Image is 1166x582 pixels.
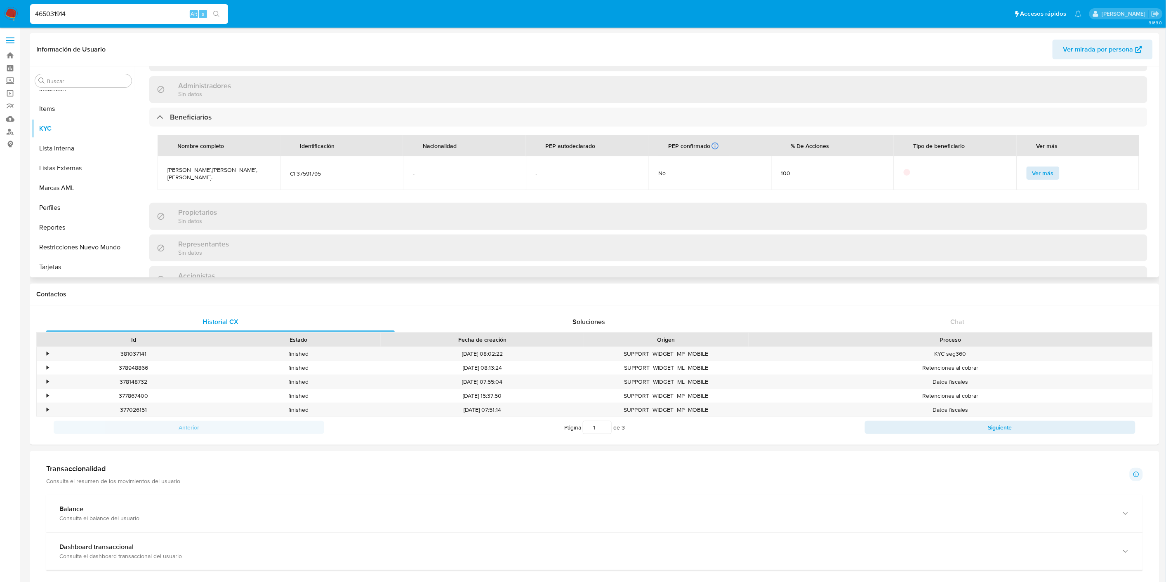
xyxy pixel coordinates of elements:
div: RepresentantesSin datos [149,235,1147,261]
button: Tarjetas [32,257,135,277]
p: gregorio.negri@mercadolibre.com [1102,10,1148,18]
span: - [536,170,639,177]
div: 377026151 [51,403,216,417]
h3: Propietarios [178,208,217,217]
button: Ver más [1027,167,1060,180]
button: Buscar [38,77,45,84]
button: Listas Externas [32,158,135,178]
button: Siguiente [865,421,1135,434]
div: [DATE] 15:37:50 [381,389,584,403]
span: Historial CX [203,317,238,326]
div: 381037141 [51,347,216,361]
span: 3 [622,423,625,432]
div: [DATE] 07:55:04 [381,375,584,389]
div: AdministradoresSin datos [149,76,1147,103]
div: PEP autodeclarado [536,136,605,155]
div: 378148732 [51,375,216,389]
div: • [47,392,49,400]
input: Buscar usuario o caso... [30,9,228,19]
div: Datos fiscales [749,375,1152,389]
p: Sin datos [178,217,217,225]
div: finished [216,375,381,389]
h3: Beneficiarios [170,113,212,122]
div: Estado [222,336,375,344]
div: Proceso [754,336,1147,344]
div: PEP confirmado [668,142,719,150]
div: KYC seg360 [749,347,1152,361]
button: Anterior [54,421,324,434]
button: Restricciones Nuevo Mundo [32,237,135,257]
h1: Contactos [36,290,1153,298]
span: Chat [950,317,964,326]
span: CI 37591795 [290,170,393,177]
div: Fecha de creación [386,336,578,344]
div: Datos fiscales [749,403,1152,417]
div: SUPPORT_WIDGET_MP_MOBILE [584,403,749,417]
a: Salir [1151,9,1160,18]
span: - [413,170,516,177]
div: 100 [781,169,884,177]
div: Origen [590,336,743,344]
div: finished [216,403,381,417]
p: Sin datos [178,59,253,66]
button: Reportes [32,218,135,237]
div: finished [216,361,381,375]
div: SUPPORT_WIDGET_ML_MOBILE [584,361,749,375]
div: [DATE] 08:02:22 [381,347,584,361]
div: • [47,378,49,386]
span: Alt [191,10,197,18]
h3: Administradores [178,81,231,90]
div: No [658,169,761,177]
div: Retenciones al cobrar [749,389,1152,403]
h3: Accionistas [178,271,215,280]
div: 378948866 [51,361,216,375]
h1: Información de Usuario [36,45,106,54]
div: PropietariosSin datos [149,203,1147,230]
a: Notificaciones [1075,10,1082,17]
div: Accionistas [149,266,1147,293]
h3: Representantes [178,239,229,249]
div: Retenciones al cobrar [749,361,1152,375]
div: Ver más [1027,136,1068,155]
button: search-icon [208,8,225,20]
button: Marcas AML [32,178,135,198]
button: Perfiles [32,198,135,218]
span: s [202,10,204,18]
div: Tipo de beneficiario [904,136,975,155]
div: Nacionalidad [413,136,466,155]
span: Accesos rápidos [1020,9,1067,18]
div: 377867400 [51,389,216,403]
div: Beneficiarios [149,108,1147,127]
span: [PERSON_NAME],[PERSON_NAME],[PERSON_NAME]. [167,166,271,181]
span: Soluciones [572,317,605,326]
span: Ver mirada por persona [1063,40,1133,59]
div: • [47,364,49,372]
div: SUPPORT_WIDGET_MP_MOBILE [584,347,749,361]
button: Lista Interna [32,138,135,158]
div: Nombre completo [167,136,234,155]
p: Sin datos [178,90,231,98]
div: finished [216,347,381,361]
p: Sin datos [178,249,229,256]
button: Ver mirada por persona [1053,40,1153,59]
div: SUPPORT_WIDGET_MP_MOBILE [584,389,749,403]
input: Buscar [47,77,128,85]
div: Id [57,336,210,344]
button: Items [32,99,135,119]
button: KYC [32,119,135,138]
div: • [47,350,49,358]
div: [DATE] 08:13:24 [381,361,584,375]
div: [DATE] 07:51:14 [381,403,584,417]
span: Ver más [1032,167,1054,179]
div: % De Acciones [781,136,839,155]
span: Página de [564,421,625,434]
div: Identificación [290,136,345,155]
div: SUPPORT_WIDGET_ML_MOBILE [584,375,749,389]
div: finished [216,389,381,403]
div: • [47,406,49,414]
